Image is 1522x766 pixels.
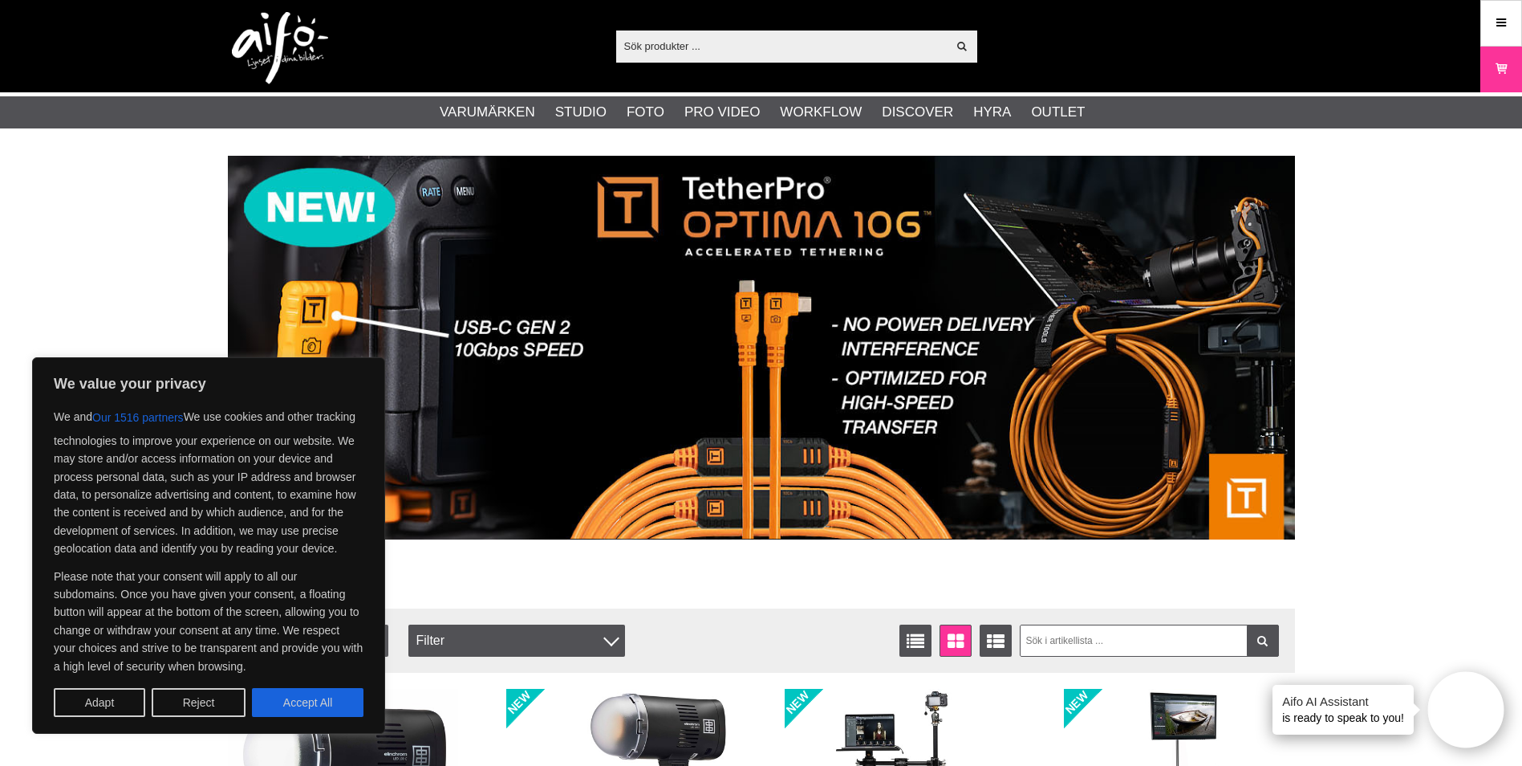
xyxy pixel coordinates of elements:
input: Sök i artikellista ... [1020,625,1279,657]
a: Foto [627,102,664,123]
a: Studio [555,102,607,123]
p: Please note that your consent will apply to all our subdomains. Once you have given your consent,... [54,568,363,675]
font: Filter [416,631,445,650]
h4: Aifo AI Assistant [1282,693,1404,710]
input: Sök produkter ... [616,34,948,58]
button: Adapt [54,688,145,717]
a: Filtrera [1247,625,1279,657]
img: Annons:001 banner-header-tpoptima1390x500.jpg [228,156,1295,540]
img: logo.png [232,12,328,84]
font: We use cookies and other tracking technologies to improve your experience on our website. We may ... [54,410,356,556]
a: Workflow [780,102,862,123]
a: Discover [882,102,953,123]
button: Reject [152,688,246,717]
font: is ready to speak to you! [1282,711,1404,724]
button: Our 1516 partners [92,403,184,432]
div: We value your privacy [32,357,385,734]
a: Hyra [973,102,1011,123]
a: Pro Video [684,102,760,123]
a: Varumärken [440,102,535,123]
a: Fönstervisning [940,625,972,657]
p: We value your privacy [54,374,363,393]
a: Utökad listvisning [980,625,1012,657]
button: Accept All [252,688,363,717]
a: Listvisning [899,625,931,657]
a: Outlet [1031,102,1085,123]
font: We and [54,410,92,423]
